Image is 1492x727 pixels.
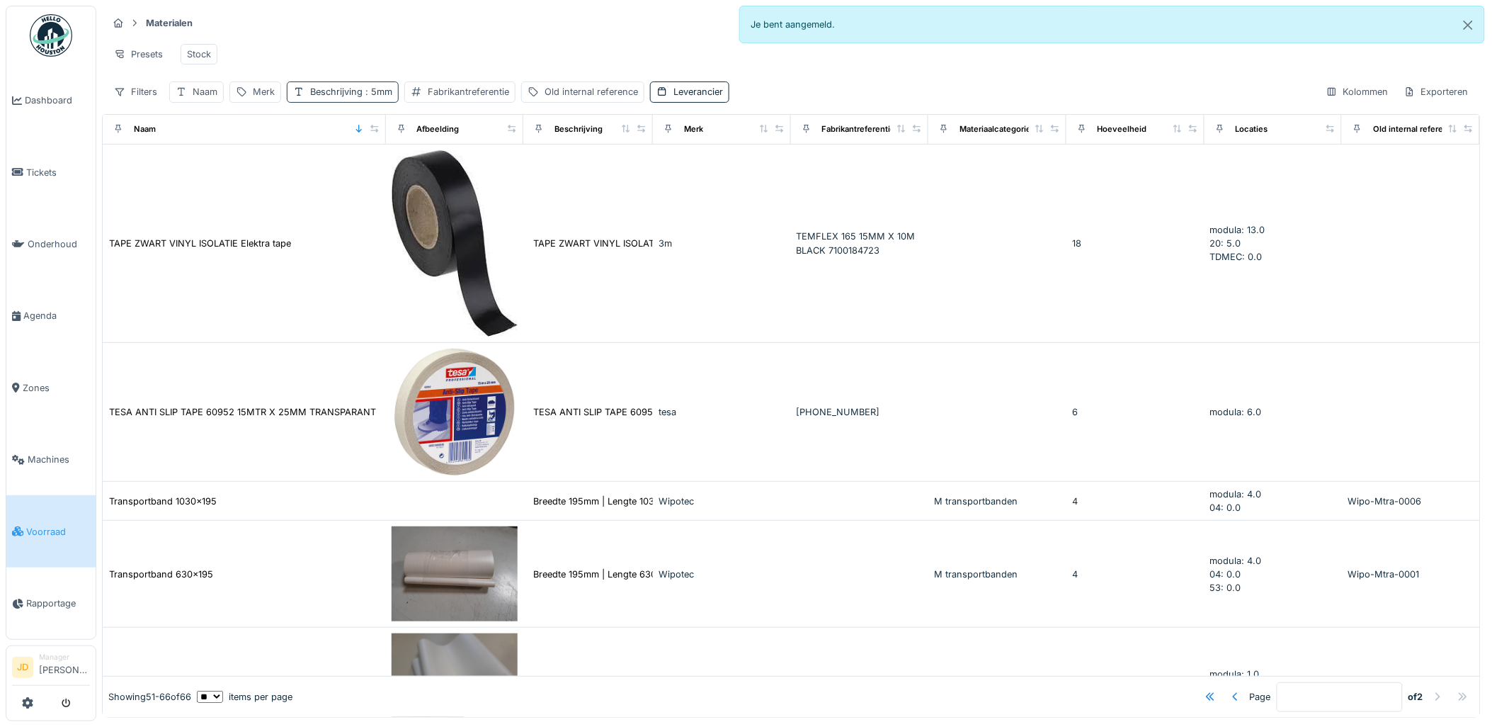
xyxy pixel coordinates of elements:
div: [PHONE_NUMBER] [797,405,923,419]
span: modula: 6.0 [1210,407,1262,417]
a: Onderhoud [6,208,96,280]
span: TDMEC: 0.0 [1210,252,1263,262]
span: 20: 5.0 [1210,238,1241,249]
span: Onderhoud [28,237,90,251]
span: modula: 4.0 [1210,556,1262,566]
div: 4 [1072,495,1199,508]
div: Page [1250,690,1271,704]
li: JD [12,657,33,678]
div: Hoeveelheid [1098,123,1147,135]
span: Zones [23,381,90,395]
div: Merk [253,85,275,98]
div: weegunit L58 Breedte 115mm [533,675,658,688]
div: Kolommen [1320,81,1395,102]
div: Afbeelding [417,123,460,135]
div: Naam [193,85,217,98]
span: : 5mm [363,86,392,97]
div: 4 [1072,568,1199,581]
span: modula: 1.0 [1210,669,1260,680]
div: TESA ANTI SLIP TAPE 60952 15MTR X 25MM TRANSPARANT [109,405,376,419]
span: modula: 4.0 [1210,489,1262,500]
div: Wipo-Mtra-0001 [1348,568,1474,581]
a: Voorraad [6,495,96,567]
strong: Materialen [140,16,198,30]
button: Close [1452,6,1484,44]
a: Dashboard [6,64,96,136]
a: Agenda [6,280,96,351]
span: 53: 0.0 [1210,582,1241,593]
div: Locaties [1236,123,1268,135]
span: Voorraad [26,525,90,539]
img: Badge_color-CXgf-gQk.svg [30,14,72,57]
div: M transportbanden [934,675,1061,688]
div: Exporteren [1398,81,1475,102]
div: Leverancier [673,85,723,98]
div: Beschrijving [554,123,603,135]
img: Transportband 630x195 [392,526,518,621]
div: Fabrikantreferentie [428,85,509,98]
div: Filters [108,81,164,102]
span: Rapportage [26,597,90,610]
div: Materiaalcategorie [959,123,1031,135]
div: Transportband 1030x195 [109,495,217,508]
div: 1 [1072,675,1199,688]
div: TESA ANTI SLIP TAPE 60952 15MTR X 25MM TRANSPARANT [533,405,800,419]
div: 3m [659,237,785,250]
div: TAPE ZWART VINYL ISOLATIE Elektra tape elektr... [533,237,749,250]
span: Tickets [26,166,90,179]
span: Dashboard [25,94,90,107]
div: Wipo-Mtra-0005 [1348,675,1474,688]
div: Wipotec [659,495,785,508]
div: Naam [134,123,156,135]
div: Old internal reference [1373,123,1458,135]
div: Transportband 630x195 [109,568,213,581]
div: Merk [684,123,703,135]
div: Wipo-Mtra-0006 [1348,495,1474,508]
div: Breedte 195mm | Lengte 1030mm [533,495,676,508]
div: TEMFLEX 165 15MM X 10M BLACK 7100184723 [797,230,923,257]
div: Stock [187,47,211,61]
li: [PERSON_NAME] [39,652,90,682]
div: items per page [197,690,292,704]
a: Rapportage [6,568,96,639]
div: TAPE ZWART VINYL ISOLATIE Elektra tape [109,237,291,250]
span: Machines [28,453,90,466]
div: Breedte 195mm | Lengte 630mm [533,568,672,581]
div: Showing 51 - 66 of 66 [108,690,191,704]
a: Tickets [6,136,96,208]
img: TAPE ZWART VINYL ISOLATIE Elektra tape [392,150,518,337]
div: 6 [1072,405,1199,419]
a: Machines [6,424,96,495]
span: 04: 0.0 [1210,569,1241,580]
div: Wipotec [659,568,785,581]
strong: of 2 [1408,690,1423,704]
a: Zones [6,352,96,424]
div: tesa [659,405,785,419]
div: Presets [108,44,169,64]
div: Beschrijving [310,85,392,98]
div: 18 [1072,237,1199,250]
span: Agenda [23,309,90,322]
div: Je bent aangemeld. [739,6,1486,43]
img: TESA ANTI SLIP TAPE 60952 15MTR X 25MM TRANSPARANT [392,349,518,475]
div: Old internal reference [545,85,638,98]
div: Wipotec [659,675,785,688]
div: Manager [39,652,90,663]
span: modula: 13.0 [1210,225,1265,235]
div: M transportbanden [934,495,1061,508]
div: Fabrikantreferentie [822,123,896,135]
a: JD Manager[PERSON_NAME] [12,652,90,686]
div: Transportband Breedte 115mm [109,675,239,688]
div: M transportbanden [934,568,1061,581]
span: 04: 0.0 [1210,502,1241,513]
